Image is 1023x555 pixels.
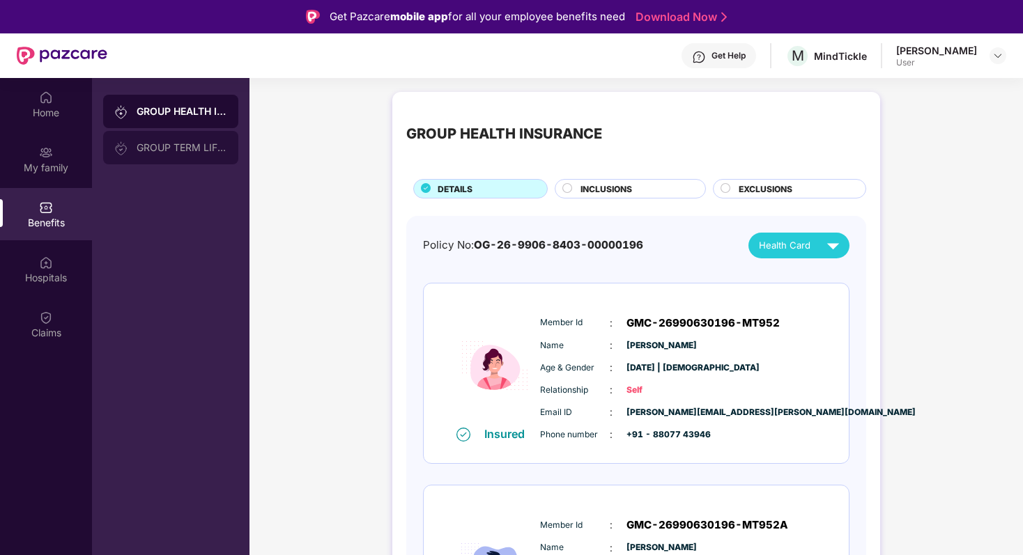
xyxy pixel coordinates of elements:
[330,8,625,25] div: Get Pazcare for all your employee benefits need
[540,541,610,554] span: Name
[896,44,977,57] div: [PERSON_NAME]
[306,10,320,24] img: Logo
[39,146,53,159] img: svg+xml;base64,PHN2ZyB3aWR0aD0iMjAiIGhlaWdodD0iMjAiIHZpZXdCb3g9IjAgMCAyMCAyMCIgZmlsbD0ibm9uZSIgeG...
[540,428,610,441] span: Phone number
[390,10,448,23] strong: mobile app
[626,428,696,441] span: +91 - 88077 43946
[540,406,610,419] span: Email ID
[540,361,610,375] span: Age & Gender
[748,233,849,258] button: Health Card
[114,105,128,119] img: svg+xml;base64,PHN2ZyB3aWR0aD0iMjAiIGhlaWdodD0iMjAiIHZpZXdCb3g9IjAgMCAyMCAyMCIgZmlsbD0ibm9uZSIgeG...
[137,104,227,118] div: GROUP HEALTH INSURANCE
[814,49,867,63] div: MindTickle
[137,142,227,153] div: GROUP TERM LIFE INSURANCE
[540,519,610,532] span: Member Id
[456,428,470,441] img: svg+xml;base64,PHN2ZyB4bWxucz0iaHR0cDovL3d3dy53My5vcmcvMjAwMC9zdmciIHdpZHRoPSIxNiIgaGVpZ2h0PSIxNi...
[626,361,696,375] span: [DATE] | [DEMOGRAPHIC_DATA]
[39,256,53,269] img: svg+xml;base64,PHN2ZyBpZD0iSG9zcGl0YWxzIiB4bWxucz0iaHR0cDovL3d3dy53My5vcmcvMjAwMC9zdmciIHdpZHRoPS...
[540,316,610,329] span: Member Id
[992,50,1003,61] img: svg+xml;base64,PHN2ZyBpZD0iRHJvcGRvd24tMzJ4MzIiIHhtbG5zPSJodHRwOi8vd3d3LnczLm9yZy8yMDAwL3N2ZyIgd2...
[438,182,472,196] span: DETAILS
[484,427,533,441] div: Insured
[610,315,613,331] span: :
[721,10,727,24] img: Stroke
[626,315,780,331] span: GMC-26990630196-MT952
[610,360,613,375] span: :
[692,50,706,64] img: svg+xml;base64,PHN2ZyBpZD0iSGVscC0zMngzMiIgeG1sbnM9Imh0dHA6Ly93d3cudzMub3JnLzIwMDAvc3ZnIiB3aWR0aD...
[896,57,977,68] div: User
[626,517,788,533] span: GMC-26990630196-MT952A
[17,47,107,65] img: New Pazcare Logo
[114,141,128,155] img: svg+xml;base64,PHN2ZyB3aWR0aD0iMjAiIGhlaWdodD0iMjAiIHZpZXdCb3g9IjAgMCAyMCAyMCIgZmlsbD0ibm9uZSIgeG...
[453,305,537,426] img: icon
[423,237,643,253] div: Policy No:
[626,406,696,419] span: [PERSON_NAME][EMAIL_ADDRESS][PERSON_NAME][DOMAIN_NAME]
[540,339,610,352] span: Name
[626,384,696,397] span: Self
[39,201,53,214] img: svg+xml;base64,PHN2ZyBpZD0iQmVuZWZpdHMiIHhtbG5zPSJodHRwOi8vd3d3LnczLm9yZy8yMDAwL3N2ZyIgd2lkdGg9Ij...
[610,405,613,420] span: :
[792,47,804,64] span: M
[39,91,53,104] img: svg+xml;base64,PHN2ZyBpZD0iSG9tZSIgeG1sbnM9Imh0dHA6Ly93d3cudzMub3JnLzIwMDAvc3ZnIiB3aWR0aD0iMjAiIG...
[474,238,643,251] span: OG-26-9906-8403-00000196
[610,338,613,353] span: :
[636,10,723,24] a: Download Now
[626,339,696,352] span: [PERSON_NAME]
[759,238,810,253] span: Health Card
[610,382,613,398] span: :
[580,182,632,196] span: INCLUSIONS
[39,311,53,325] img: svg+xml;base64,PHN2ZyBpZD0iQ2xhaW0iIHhtbG5zPSJodHRwOi8vd3d3LnczLm9yZy8yMDAwL3N2ZyIgd2lkdGg9IjIwIi...
[406,123,602,145] div: GROUP HEALTH INSURANCE
[610,517,613,533] span: :
[821,233,845,258] img: svg+xml;base64,PHN2ZyB4bWxucz0iaHR0cDovL3d3dy53My5vcmcvMjAwMC9zdmciIHZpZXdCb3g9IjAgMCAyNCAyNCIgd2...
[626,541,696,554] span: [PERSON_NAME]
[610,427,613,442] span: :
[540,384,610,397] span: Relationship
[739,182,792,196] span: EXCLUSIONS
[712,50,746,61] div: Get Help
